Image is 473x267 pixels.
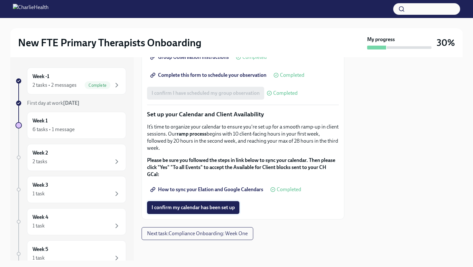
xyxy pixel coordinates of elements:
p: Set up your Calendar and Client Availability [147,110,339,119]
h6: Week 5 [32,246,48,253]
span: Completed [277,187,301,192]
h6: Week 2 [32,149,48,156]
h6: Week 4 [32,214,48,221]
div: 1 task [32,254,45,262]
span: Completed [280,73,304,78]
a: Complete this form to schedule your observation [147,69,271,82]
strong: [DATE] [63,100,79,106]
span: First day at work [27,100,79,106]
h6: Week 1 [32,117,48,124]
span: Complete [85,83,110,88]
span: Complete this form to schedule your observation [152,72,266,78]
span: Completed [242,55,267,60]
h6: Week -1 [32,73,49,80]
strong: Please be sure you followed the steps in link below to sync your calendar. Then please click "Yes... [147,157,335,177]
div: 2 tasks [32,158,47,165]
span: I confirm my calendar has been set up [152,204,235,211]
div: 1 task [32,190,45,197]
button: I confirm my calendar has been set up [147,201,239,214]
p: It’s time to organize your calendar to ensure you're set up for a smooth ramp-up in client sessio... [147,123,339,152]
div: 1 task [32,222,45,229]
strong: My progress [367,36,395,43]
span: Completed [273,91,298,96]
h6: Week 3 [32,182,48,189]
a: First day at work[DATE] [15,100,126,107]
a: Week 16 tasks • 1 message [15,112,126,139]
div: 2 tasks • 2 messages [32,82,77,89]
button: Next task:Compliance Onboarding: Week One [142,227,253,240]
span: How to sync your Elation and Google Calendars [152,186,263,193]
h3: 30% [437,37,455,49]
strong: ramp process [177,131,207,137]
a: Week 41 task [15,208,126,235]
a: Week 31 task [15,176,126,203]
span: Next task : Compliance Onboarding: Week One [147,230,248,237]
h2: New FTE Primary Therapists Onboarding [18,36,201,49]
img: CharlieHealth [13,4,49,14]
a: How to sync your Elation and Google Calendars [147,183,268,196]
a: Week 22 tasks [15,144,126,171]
a: Week -12 tasks • 2 messagesComplete [15,67,126,94]
div: 6 tasks • 1 message [32,126,75,133]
